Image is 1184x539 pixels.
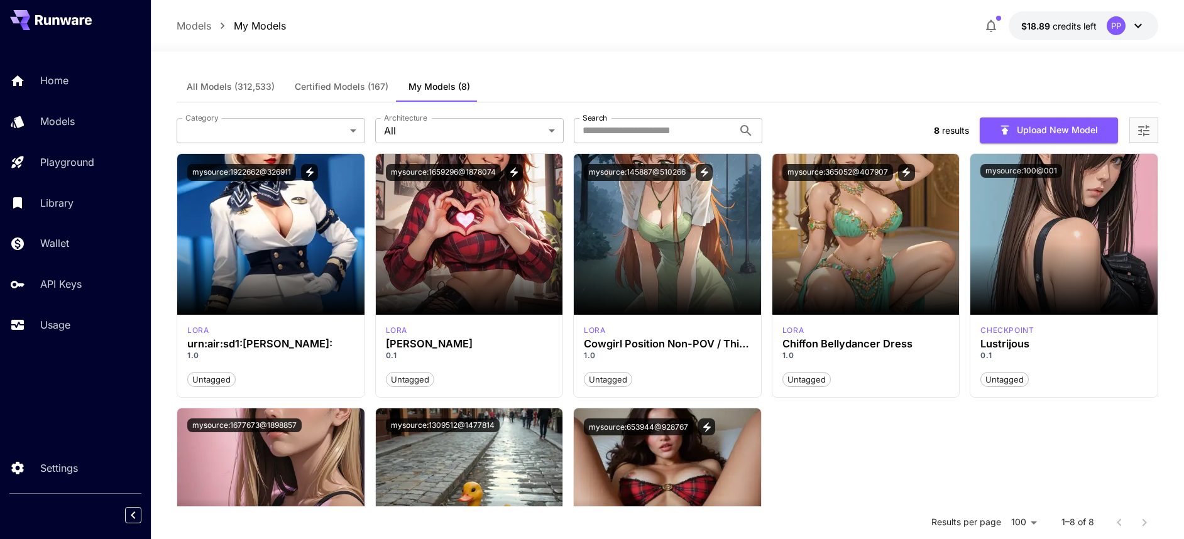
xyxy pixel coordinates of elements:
h3: Chiffon Bellydancer Dress [782,338,950,350]
p: lora [782,325,804,336]
button: $18.88739PP [1009,11,1158,40]
button: mysource:1309512@1477814 [386,418,500,432]
p: Usage [40,317,70,332]
p: 0.1 [980,350,1148,361]
p: checkpoint [980,325,1034,336]
button: View trigger words [698,418,715,435]
button: View trigger words [506,164,523,181]
nav: breadcrumb [177,18,286,33]
div: SD 1.5 [187,325,209,336]
button: mysource:100@001 [980,164,1062,178]
span: credits left [1053,21,1097,31]
div: Collapse sidebar [134,504,151,526]
button: Open more filters [1136,122,1151,138]
button: Untagged [187,371,236,388]
button: Untagged [782,371,831,388]
button: Untagged [584,371,632,388]
p: 1.0 [187,350,354,361]
div: PP [1107,16,1126,35]
div: SDXL 1.0 [386,325,407,336]
a: Models [177,18,211,33]
label: Architecture [384,112,427,123]
p: 1.0 [782,350,950,361]
p: Settings [40,460,78,476]
span: Untagged [783,374,830,386]
p: API Keys [40,276,82,291]
button: View trigger words [898,164,915,181]
div: Luna [386,338,553,350]
button: View trigger words [696,164,713,181]
span: 8 [934,125,940,136]
div: urn:air:sd1:lora: [187,338,354,350]
span: $18.89 [1021,21,1053,31]
button: Untagged [980,371,1029,388]
span: Untagged [386,374,434,386]
h3: [PERSON_NAME] [386,338,553,350]
button: Collapse sidebar [125,507,141,523]
h3: urn:air:sd1:[PERSON_NAME]: [187,338,354,350]
div: 100 [1006,513,1041,531]
span: Untagged [981,374,1028,386]
p: Models [40,114,75,129]
span: Certified Models (167) [295,81,388,92]
label: Category [185,112,219,123]
p: Playground [40,155,94,170]
a: My Models [234,18,286,33]
span: Untagged [584,374,632,386]
h3: Cowgirl Position Non-POV / Third Person [584,338,751,350]
button: mysource:1677673@1898857 [187,418,302,432]
span: All [384,123,544,138]
p: lora [584,325,605,336]
p: Results per page [931,516,1001,529]
div: SDXL 1.0 [980,325,1034,336]
p: Wallet [40,236,69,251]
button: mysource:653944@928767 [584,418,693,435]
span: All Models (312,533) [187,81,275,92]
button: mysource:365052@407907 [782,164,893,181]
span: Untagged [188,374,235,386]
div: Pony [584,325,605,336]
p: 1–8 of 8 [1061,516,1094,529]
button: View trigger words [301,164,318,181]
p: Library [40,195,74,210]
button: mysource:1659296@1878074 [386,164,501,181]
h3: Lustrijous [980,338,1148,350]
div: $18.88739 [1021,19,1097,33]
span: results [942,125,969,136]
button: Upload New Model [980,117,1118,143]
p: lora [386,325,407,336]
p: 0.1 [386,350,553,361]
p: lora [187,325,209,336]
span: My Models (8) [408,81,470,92]
button: mysource:1922662@326911 [187,164,296,181]
p: 1.0 [584,350,751,361]
label: Search [583,112,607,123]
div: SD 1.5 [782,325,804,336]
button: Untagged [386,371,434,388]
p: Home [40,73,69,88]
button: mysource:145887@510266 [584,164,691,181]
